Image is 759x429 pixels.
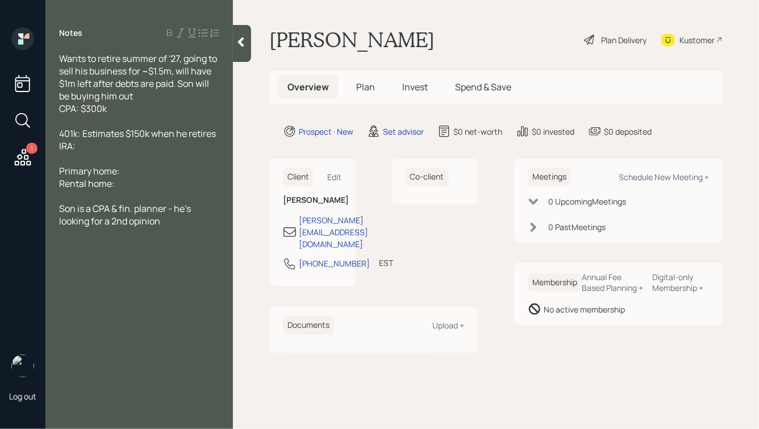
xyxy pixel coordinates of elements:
div: $0 deposited [604,126,652,138]
div: Digital-only Membership + [653,272,709,293]
div: 0 Upcoming Meeting s [548,195,626,207]
span: Wants to retire summer of '27, going to sell his business for ~$1.5m, will have $1m left after de... [59,52,219,115]
div: EST [379,257,393,269]
h1: [PERSON_NAME] [269,27,435,52]
span: Plan [356,81,375,93]
div: 1 [26,143,37,154]
h6: Membership [528,273,582,292]
h6: Meetings [528,168,571,186]
div: Kustomer [679,34,715,46]
div: Plan Delivery [601,34,647,46]
div: Log out [9,391,36,402]
span: Invest [402,81,428,93]
span: Overview [287,81,329,93]
span: Spend & Save [455,81,511,93]
h6: [PERSON_NAME] [283,195,342,205]
div: $0 net-worth [453,126,502,138]
div: Annual Fee Based Planning + [582,272,644,293]
div: [PERSON_NAME][EMAIL_ADDRESS][DOMAIN_NAME] [299,214,368,250]
img: hunter_neumayer.jpg [11,355,34,377]
div: No active membership [544,303,625,315]
div: $0 invested [532,126,574,138]
div: 0 Past Meeting s [548,221,606,233]
div: [PHONE_NUMBER] [299,257,370,269]
span: Primary home: Rental home: [59,165,120,190]
span: Son is a CPA & fin. planner - he's looking for a 2nd opinion [59,202,193,227]
div: Set advisor [383,126,424,138]
div: Schedule New Meeting + [619,172,709,182]
h6: Documents [283,316,334,335]
h6: Co-client [406,168,449,186]
div: Edit [328,172,342,182]
div: Upload + [432,320,464,331]
h6: Client [283,168,314,186]
div: Prospect · New [299,126,353,138]
span: 401k: Estimates $150k when he retires IRA: [59,127,216,152]
label: Notes [59,27,82,39]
